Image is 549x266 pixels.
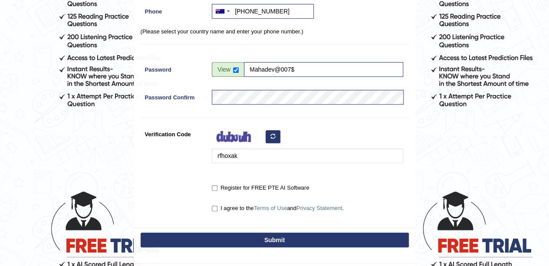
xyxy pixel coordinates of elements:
[212,184,309,192] label: Register for FREE PTE AI Software
[141,90,208,102] label: Password Confirm
[212,4,314,19] input: +61 412 345 678
[141,127,208,138] label: Verification Code
[212,4,232,18] div: Australia: +61
[141,27,409,36] p: (Please select your country name and enter your phone number.)
[141,4,208,16] label: Phone
[141,62,208,74] label: Password
[296,205,342,211] a: Privacy Statement
[233,67,239,73] input: Show/Hide Password
[212,185,217,191] input: Register for FREE PTE AI Software
[212,206,217,211] input: I agree to theTerms of UseandPrivacy Statement.
[212,204,344,213] label: I agree to the and .
[141,233,409,247] button: Submit
[254,205,287,211] a: Terms of Use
